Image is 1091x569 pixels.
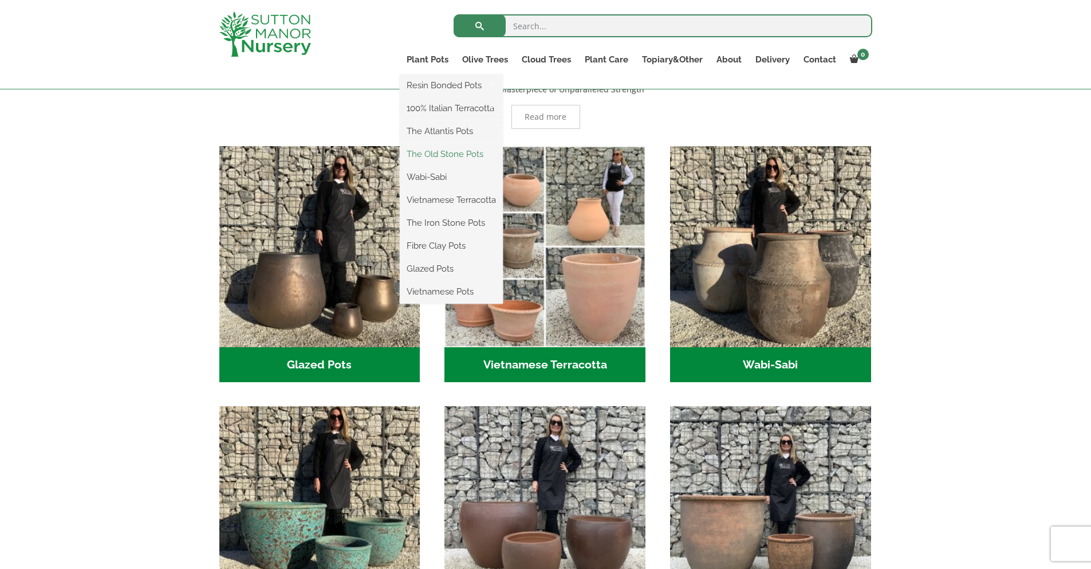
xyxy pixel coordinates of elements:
a: About [710,52,749,68]
a: 100% Italian Terracotta [400,100,503,117]
a: Visit product category Vietnamese Terracotta [444,146,645,382]
h2: Glazed Pots [219,347,420,383]
a: Glazed Pots [400,260,503,277]
img: Vietnamese Terracotta [444,146,645,347]
a: The Iron Stone Pots [400,214,503,231]
img: Wabi-Sabi [670,146,871,347]
span: 0 [857,49,869,60]
a: Fibre Clay Pots [400,237,503,254]
a: Plant Care [578,52,635,68]
a: Visit product category Wabi-Sabi [670,146,871,382]
a: 0 [843,52,872,68]
a: Wabi-Sabi [400,168,503,186]
img: Glazed Pots [219,146,420,347]
a: Contact [797,52,843,68]
a: Vietnamese Terracotta [400,191,503,209]
a: Plant Pots [400,52,455,68]
a: Vietnamese Pots [400,283,503,300]
a: The Atlantis Pots [400,123,503,140]
h2: Vietnamese Terracotta [444,347,645,383]
a: Olive Trees [455,52,515,68]
a: Delivery [749,52,797,68]
a: Cloud Trees [515,52,578,68]
img: logo [219,11,311,57]
h2: Wabi-Sabi [670,347,871,383]
a: The Old Stone Pots [400,146,503,163]
a: Topiary&Other [635,52,710,68]
input: Search... [454,14,872,37]
a: Visit product category Glazed Pots [219,146,420,382]
a: Resin Bonded Pots [400,77,503,94]
span: Read more [525,113,566,121]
